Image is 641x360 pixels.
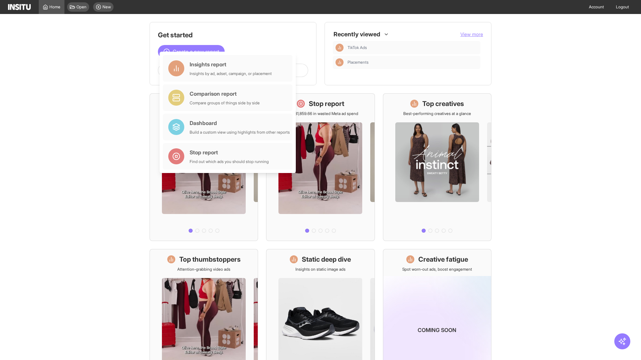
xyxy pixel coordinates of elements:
[422,99,464,108] h1: Top creatives
[403,111,471,116] p: Best-performing creatives at a glance
[173,48,219,56] span: Create a new report
[348,45,478,50] span: TikTok Ads
[266,93,375,241] a: Stop reportSave £31,859.66 in wasted Meta ad spend
[150,93,258,241] a: What's live nowSee all active ads instantly
[309,99,344,108] h1: Stop report
[348,60,369,65] span: Placements
[295,267,346,272] p: Insights on static image ads
[179,255,241,264] h1: Top thumbstoppers
[460,31,483,37] span: View more
[49,4,60,10] span: Home
[190,60,272,68] div: Insights report
[76,4,86,10] span: Open
[190,100,260,106] div: Compare groups of things side by side
[336,58,344,66] div: Insights
[190,130,290,135] div: Build a custom view using highlights from other reports
[348,60,478,65] span: Placements
[158,30,308,40] h1: Get started
[177,267,230,272] p: Attention-grabbing video ads
[190,148,269,156] div: Stop report
[190,71,272,76] div: Insights by ad, adset, campaign, or placement
[302,255,351,264] h1: Static deep dive
[283,111,358,116] p: Save £31,859.66 in wasted Meta ad spend
[190,159,269,164] div: Find out which ads you should stop running
[8,4,31,10] img: Logo
[102,4,111,10] span: New
[336,44,344,52] div: Insights
[158,45,225,58] button: Create a new report
[190,90,260,98] div: Comparison report
[383,93,491,241] a: Top creativesBest-performing creatives at a glance
[460,31,483,38] button: View more
[348,45,367,50] span: TikTok Ads
[190,119,290,127] div: Dashboard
